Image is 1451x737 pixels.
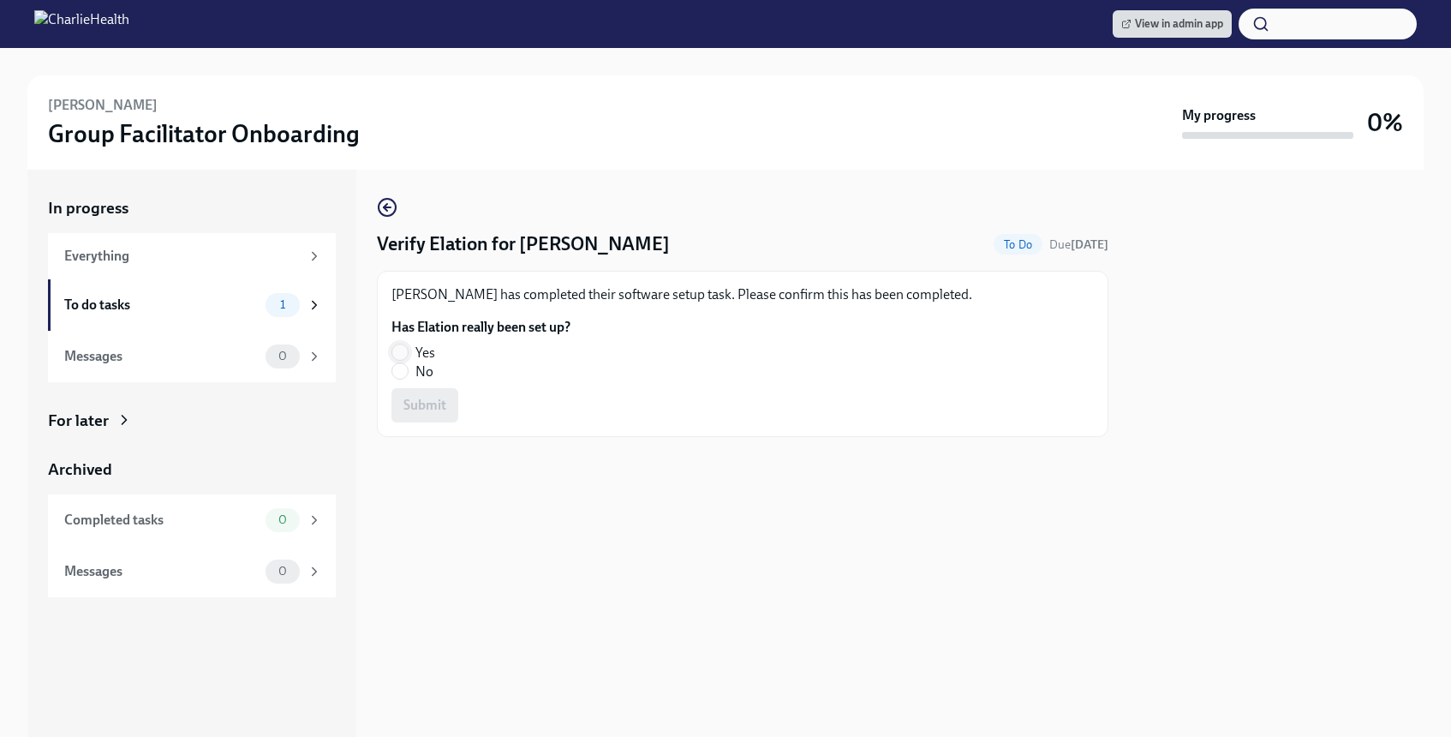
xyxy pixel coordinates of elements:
strong: My progress [1182,106,1256,125]
a: Archived [48,458,336,481]
span: View in admin app [1121,15,1223,33]
span: Due [1049,237,1108,252]
a: Messages0 [48,546,336,597]
span: 0 [268,565,297,578]
div: Messages [64,347,259,366]
a: Messages0 [48,331,336,382]
span: October 8th, 2025 10:00 [1049,237,1108,253]
div: To do tasks [64,296,259,315]
span: 0 [268,513,297,526]
strong: [DATE] [1071,237,1108,252]
div: Completed tasks [64,511,259,530]
span: 1 [270,298,296,311]
label: Has Elation really been set up? [391,318,570,337]
h6: [PERSON_NAME] [48,96,158,115]
a: Everything [48,233,336,279]
a: In progress [48,197,336,219]
div: Everything [64,247,300,266]
div: For later [48,410,109,432]
span: Yes [415,344,435,363]
span: To Do [994,238,1042,251]
span: No [415,363,433,381]
a: To do tasks1 [48,279,336,331]
h4: Verify Elation for [PERSON_NAME] [377,231,670,257]
a: Completed tasks0 [48,494,336,546]
h3: Group Facilitator Onboarding [48,118,360,149]
p: [PERSON_NAME] has completed their software setup task. Please confirm this has been completed. [391,285,1094,304]
div: Messages [64,562,259,581]
h3: 0% [1367,107,1403,138]
img: CharlieHealth [34,10,129,38]
a: For later [48,410,336,432]
span: 0 [268,350,297,363]
a: View in admin app [1113,10,1232,38]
